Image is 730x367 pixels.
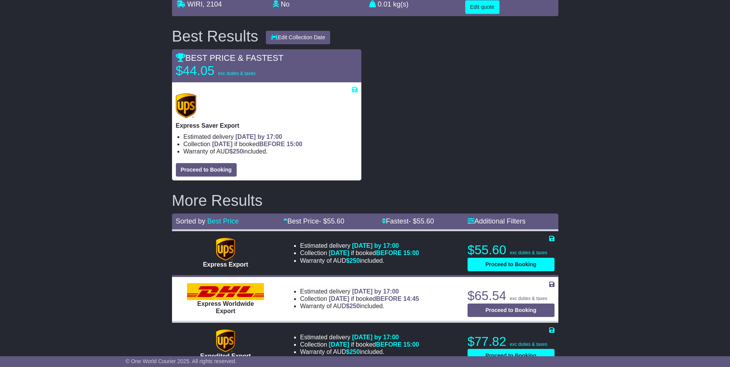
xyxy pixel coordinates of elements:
[236,133,282,140] span: [DATE] by 17:00
[465,0,499,14] button: Edit quote
[300,348,419,355] li: Warranty of AUD included.
[327,217,344,225] span: 55.60
[203,261,248,268] span: Express Export
[216,329,235,352] img: UPS (new): Expedited Export
[393,0,409,8] span: kg(s)
[300,302,419,310] li: Warranty of AUD included.
[184,140,357,148] li: Collection
[187,0,203,8] span: WIRI
[349,257,360,264] span: 250
[176,63,272,78] p: $44.05
[329,295,349,302] span: [DATE]
[207,217,239,225] a: Best Price
[468,242,555,258] p: $55.60
[468,288,555,304] p: $65.54
[510,250,547,255] span: exc duties & taxes
[300,242,419,249] li: Estimated delivery
[468,349,555,362] button: Proceed to Booking
[176,163,237,177] button: Proceed to Booking
[218,71,256,76] span: exc duties & taxes
[382,217,434,225] a: Fastest- $55.60
[352,242,399,249] span: [DATE] by 17:00
[300,257,419,264] li: Warranty of AUD included.
[200,353,251,359] span: Expedited Export
[281,0,290,8] span: No
[168,28,262,45] div: Best Results
[468,304,555,317] button: Proceed to Booking
[376,250,402,256] span: BEFORE
[352,334,399,340] span: [DATE] by 17:00
[300,249,419,257] li: Collection
[468,217,526,225] a: Additional Filters
[352,288,399,295] span: [DATE] by 17:00
[229,148,243,155] span: $
[403,341,419,348] span: 15:00
[409,217,434,225] span: - $
[329,250,419,256] span: if booked
[125,358,237,364] span: © One World Courier 2025. All rights reserved.
[378,0,391,8] span: 0.01
[403,250,419,256] span: 15:00
[300,288,419,295] li: Estimated delivery
[417,217,434,225] span: 55.60
[184,133,357,140] li: Estimated delivery
[329,341,419,348] span: if booked
[376,295,402,302] span: BEFORE
[212,141,302,147] span: if booked
[176,93,197,118] img: UPS (new): Express Saver Export
[172,192,558,209] h2: More Results
[319,217,344,225] span: - $
[259,141,285,147] span: BEFORE
[349,303,360,309] span: 250
[403,295,419,302] span: 14:45
[266,31,330,44] button: Edit Collection Date
[329,250,349,256] span: [DATE]
[176,53,284,63] span: BEST PRICE & FASTEST
[300,334,419,341] li: Estimated delivery
[346,303,360,309] span: $
[329,341,349,348] span: [DATE]
[197,300,254,314] span: Express Worldwide Export
[216,238,235,261] img: UPS (new): Express Export
[187,283,264,300] img: DHL: Express Worldwide Export
[349,349,360,355] span: 250
[233,148,243,155] span: 250
[176,122,357,129] p: Express Saver Export
[203,0,222,8] span: , 2104
[283,217,344,225] a: Best Price- $55.60
[300,295,419,302] li: Collection
[176,217,205,225] span: Sorted by
[184,148,357,155] li: Warranty of AUD included.
[468,258,555,271] button: Proceed to Booking
[212,141,232,147] span: [DATE]
[510,296,547,301] span: exc duties & taxes
[287,141,302,147] span: 15:00
[468,334,555,349] p: $77.82
[510,342,547,347] span: exc duties & taxes
[346,257,360,264] span: $
[329,295,419,302] span: if booked
[300,341,419,348] li: Collection
[346,349,360,355] span: $
[376,341,402,348] span: BEFORE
